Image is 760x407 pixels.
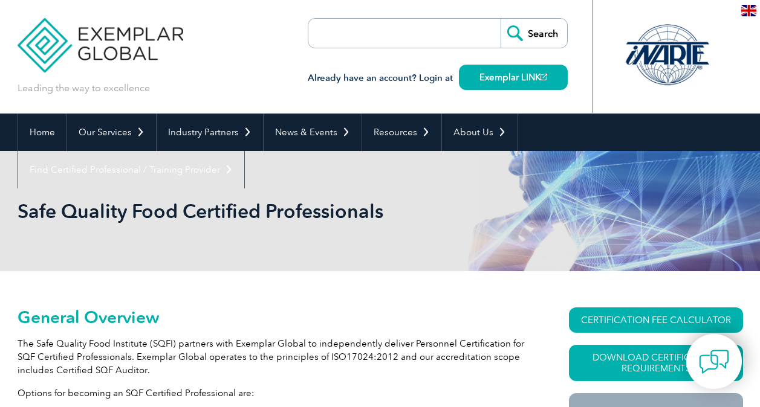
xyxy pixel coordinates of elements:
[67,114,156,151] a: Our Services
[459,65,568,90] a: Exemplar LINK
[18,307,525,327] h2: General Overview
[18,151,244,188] a: Find Certified Professional / Training Provider
[501,19,567,48] input: Search
[264,114,362,151] a: News & Events
[699,347,729,377] img: contact-chat.png
[18,82,150,95] p: Leading the way to excellence
[541,74,547,80] img: open_square.png
[442,114,518,151] a: About Us
[18,337,525,377] p: The Safe Quality Food Institute (SQFI) partners with Exemplar Global to independently deliver Per...
[362,114,441,151] a: Resources
[741,5,756,16] img: en
[569,307,743,333] a: CERTIFICATION FEE CALCULATOR
[18,199,482,223] h1: Safe Quality Food Certified Professionals
[157,114,263,151] a: Industry Partners
[18,114,67,151] a: Home
[569,345,743,381] a: Download Certification Requirements
[308,71,568,86] h3: Already have an account? Login at
[18,386,525,400] p: Options for becoming an SQF Certified Professional are:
